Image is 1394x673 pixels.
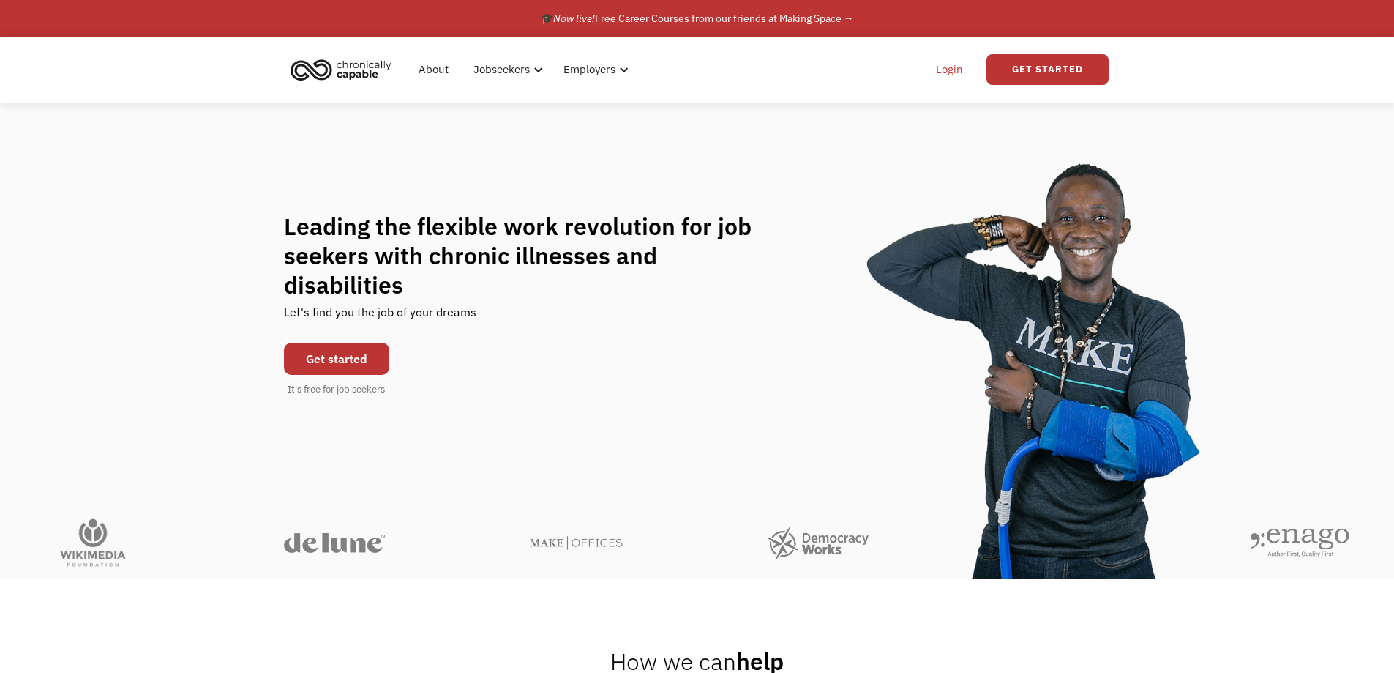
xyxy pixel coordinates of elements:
div: 🎓 Free Career Courses from our friends at Making Space → [541,10,854,27]
div: Employers [555,46,633,93]
em: Now live! [553,12,595,25]
a: home [286,53,402,86]
h1: Leading the flexible work revolution for job seekers with chronic illnesses and disabilities [284,212,780,300]
a: Get Started [986,54,1109,85]
a: About [410,46,457,93]
a: Login [927,46,972,93]
a: Get started [284,343,389,375]
div: Let's find you the job of your dreams [284,300,476,335]
img: Chronically Capable logo [286,53,396,86]
div: Jobseekers [473,61,530,78]
div: Employers [563,61,615,78]
div: Jobseekers [465,46,547,93]
div: It's free for job seekers [288,382,385,397]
